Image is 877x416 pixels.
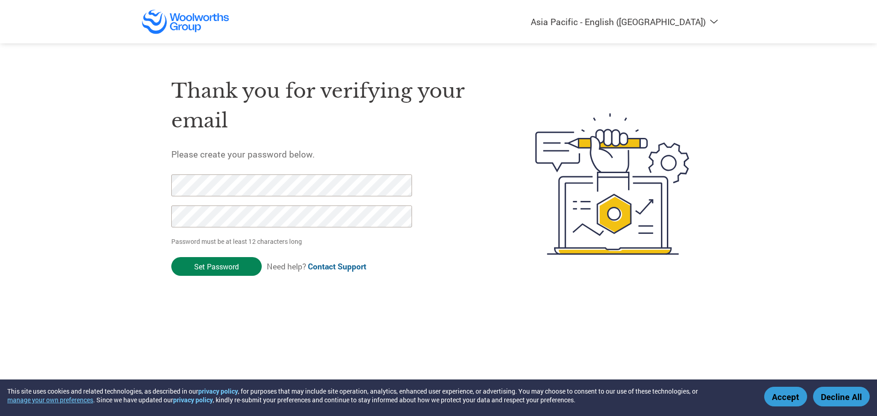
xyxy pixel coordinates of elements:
button: Accept [764,387,807,406]
a: privacy policy [198,387,238,395]
a: Contact Support [308,261,366,272]
button: manage your own preferences [7,395,93,404]
p: Password must be at least 12 characters long [171,237,415,246]
h1: Thank you for verifying your email [171,76,492,135]
a: privacy policy [173,395,213,404]
div: This site uses cookies and related technologies, as described in our , for purposes that may incl... [7,387,751,404]
img: Woolworths Group [142,9,230,34]
img: create-password [519,63,706,305]
span: Need help? [267,261,366,272]
input: Set Password [171,257,262,276]
h5: Please create your password below. [171,148,492,160]
button: Decline All [813,387,870,406]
